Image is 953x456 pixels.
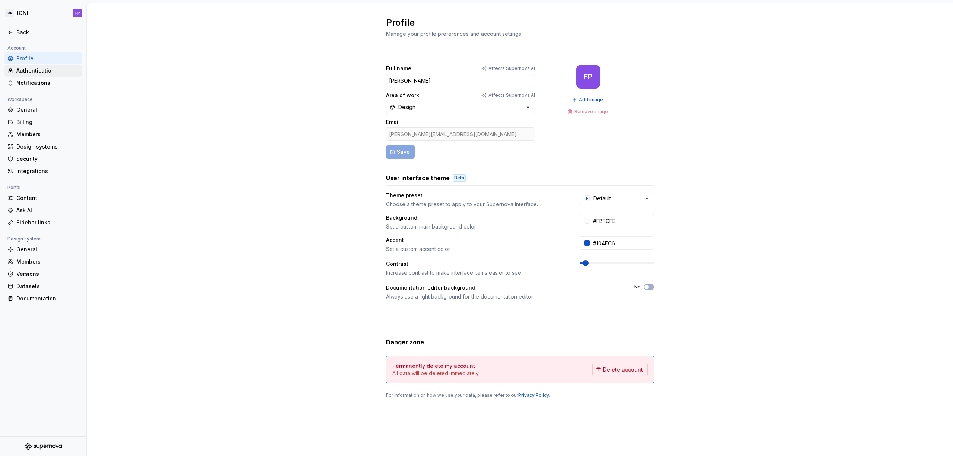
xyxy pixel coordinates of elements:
div: Sidebar links [16,219,79,226]
div: FP [75,10,80,16]
label: Full name [386,65,411,72]
div: Ask AI [16,207,79,214]
a: Profile [4,52,82,64]
a: General [4,243,82,255]
div: Integrations [16,168,79,175]
div: Notifications [16,79,79,87]
input: #FFFFFF [590,214,654,227]
a: Sidebar links [4,217,82,229]
div: Background [386,214,417,221]
label: Email [386,118,400,126]
div: IONI [17,9,28,17]
button: Delete account [592,363,648,376]
div: Back [16,29,79,36]
a: General [4,104,82,116]
button: Default [580,192,654,205]
a: Privacy Policy [518,392,549,398]
div: Profile [16,55,79,62]
a: Ask AI [4,204,82,216]
a: Back [4,26,82,38]
a: Integrations [4,165,82,177]
div: Design [398,103,415,111]
div: Design systems [16,143,79,150]
a: Members [4,128,82,140]
span: Delete account [603,366,643,373]
div: Portal [4,183,23,192]
h2: Profile [386,17,645,29]
div: Beta [453,174,466,182]
button: Add image [570,95,606,105]
div: Members [16,258,79,265]
a: Billing [4,116,82,128]
h3: User interface theme [386,173,450,182]
h3: Danger zone [386,338,424,347]
div: Theme preset [386,192,423,199]
div: Choose a theme preset to apply to your Supernova interface. [386,201,566,208]
div: Set a custom main background color. [386,223,566,230]
a: Members [4,256,82,268]
div: Documentation editor background [386,284,475,291]
svg: Supernova Logo [25,443,62,450]
p: Affects Supernova AI [488,92,535,98]
button: ORIONIFP [1,5,85,21]
p: Affects Supernova AI [488,66,535,71]
div: Set a custom accent color. [386,245,566,253]
h4: Permanently delete my account [392,362,475,370]
div: Accent [386,236,404,244]
div: Increase contrast to make interface items easier to see. [386,269,566,277]
a: Datasets [4,280,82,292]
div: Billing [16,118,79,126]
div: Contrast [386,260,408,268]
a: Content [4,192,82,204]
div: Default [593,195,611,202]
label: No [634,284,641,290]
input: #104FC6 [590,236,654,250]
div: Content [16,194,79,202]
a: Security [4,153,82,165]
a: Notifications [4,77,82,89]
div: Documentation [16,295,79,302]
div: Design system [4,235,44,243]
div: Members [16,131,79,138]
a: Authentication [4,65,82,77]
div: Workspace [4,95,36,104]
a: Documentation [4,293,82,304]
div: Authentication [16,67,79,74]
div: Account [4,44,29,52]
div: FP [584,74,593,80]
div: Security [16,155,79,163]
span: Manage your profile preferences and account settings. [386,31,522,37]
p: All data will be deleted immediately. [392,370,479,377]
div: Datasets [16,283,79,290]
div: Versions [16,270,79,278]
div: OR [5,9,14,17]
a: Design systems [4,141,82,153]
div: General [16,106,79,114]
div: For information on how we use your data, please refer to our . [386,392,654,398]
div: Always use a light background for the documentation editor. [386,293,621,300]
a: Versions [4,268,82,280]
span: Add image [579,97,603,103]
label: Area of work [386,92,419,99]
div: General [16,246,79,253]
